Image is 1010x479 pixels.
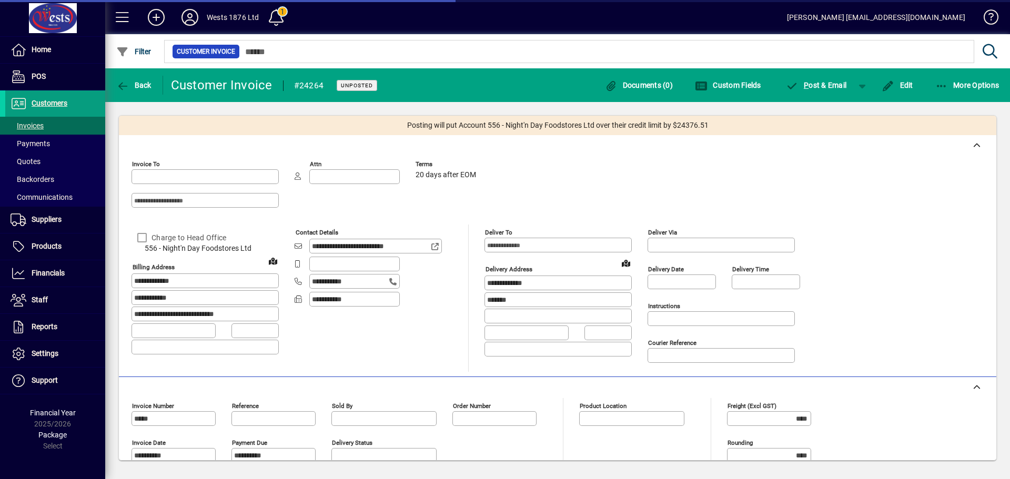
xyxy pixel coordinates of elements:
[132,402,174,410] mat-label: Invoice number
[5,207,105,233] a: Suppliers
[786,81,847,89] span: ost & Email
[416,161,479,168] span: Terms
[618,254,634,271] a: View on map
[341,82,373,89] span: Unposted
[976,2,997,36] a: Knowledge Base
[879,76,916,95] button: Edit
[5,135,105,152] a: Payments
[485,229,512,236] mat-label: Deliver To
[30,409,76,417] span: Financial Year
[132,439,166,446] mat-label: Invoice date
[232,439,267,446] mat-label: Payment due
[232,402,259,410] mat-label: Reference
[332,439,372,446] mat-label: Delivery status
[32,72,46,80] span: POS
[728,402,776,410] mat-label: Freight (excl GST)
[116,47,151,56] span: Filter
[804,81,809,89] span: P
[11,139,50,148] span: Payments
[648,229,677,236] mat-label: Deliver via
[171,77,272,94] div: Customer Invoice
[32,269,65,277] span: Financials
[32,376,58,384] span: Support
[580,402,627,410] mat-label: Product location
[114,76,154,95] button: Back
[5,152,105,170] a: Quotes
[114,42,154,61] button: Filter
[32,242,62,250] span: Products
[5,37,105,63] a: Home
[5,233,105,260] a: Products
[32,99,67,107] span: Customers
[11,157,41,166] span: Quotes
[5,117,105,135] a: Invoices
[5,314,105,340] a: Reports
[695,81,761,89] span: Custom Fields
[132,160,160,168] mat-label: Invoice To
[453,402,491,410] mat-label: Order number
[648,302,680,310] mat-label: Instructions
[5,260,105,287] a: Financials
[602,76,675,95] button: Documents (0)
[132,243,279,254] span: 556 - Night'n Day Foodstores Ltd
[416,171,476,179] span: 20 days after EOM
[5,287,105,313] a: Staff
[11,193,73,201] span: Communications
[935,81,999,89] span: More Options
[173,8,207,27] button: Profile
[604,81,673,89] span: Documents (0)
[177,46,235,57] span: Customer Invoice
[38,431,67,439] span: Package
[5,341,105,367] a: Settings
[728,439,753,446] mat-label: Rounding
[32,322,57,331] span: Reports
[732,266,769,273] mat-label: Delivery time
[207,9,259,26] div: Wests 1876 Ltd
[933,76,1002,95] button: More Options
[105,76,163,95] app-page-header-button: Back
[882,81,913,89] span: Edit
[407,120,709,131] span: Posting will put Account 556 - Night'n Day Foodstores Ltd over their credit limit by $24376.51
[648,339,696,346] mat-label: Courier Reference
[32,349,58,358] span: Settings
[5,188,105,206] a: Communications
[332,402,352,410] mat-label: Sold by
[5,170,105,188] a: Backorders
[32,215,62,223] span: Suppliers
[139,8,173,27] button: Add
[32,295,48,304] span: Staff
[787,9,965,26] div: [PERSON_NAME] [EMAIL_ADDRESS][DOMAIN_NAME]
[5,64,105,90] a: POS
[116,81,151,89] span: Back
[692,76,764,95] button: Custom Fields
[310,160,321,168] mat-label: Attn
[5,368,105,394] a: Support
[648,266,684,273] mat-label: Delivery date
[32,45,51,54] span: Home
[11,121,44,130] span: Invoices
[265,252,281,269] a: View on map
[294,77,324,94] div: #24264
[781,76,852,95] button: Post & Email
[11,175,54,184] span: Backorders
